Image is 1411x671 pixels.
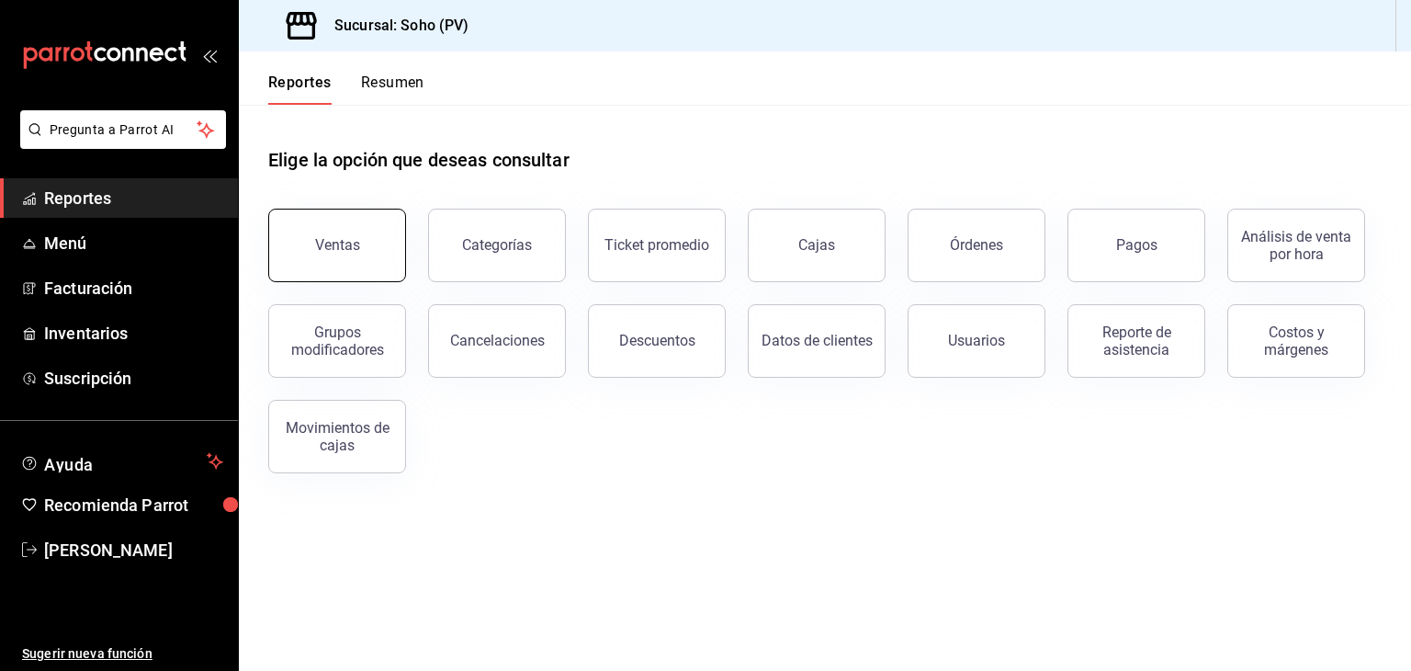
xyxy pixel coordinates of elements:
div: Ventas [315,236,360,254]
button: Reportes [268,74,332,105]
div: Usuarios [948,332,1005,349]
button: Costos y márgenes [1227,304,1365,378]
span: Pregunta a Parrot AI [50,120,198,140]
div: Ticket promedio [604,236,709,254]
button: Órdenes [908,209,1045,282]
button: Pagos [1067,209,1205,282]
button: Descuentos [588,304,726,378]
button: Análisis de venta por hora [1227,209,1365,282]
div: Cajas [798,236,835,254]
div: Grupos modificadores [280,324,394,358]
span: Menú [44,231,223,256]
button: Datos de clientes [748,304,886,378]
div: navigation tabs [268,74,424,105]
div: Órdenes [950,236,1003,254]
div: Cancelaciones [450,332,545,349]
span: Recomienda Parrot [44,493,223,517]
button: Ticket promedio [588,209,726,282]
button: open_drawer_menu [202,48,217,63]
div: Descuentos [619,332,695,349]
div: Reporte de asistencia [1079,324,1193,358]
div: Movimientos de cajas [280,419,394,454]
span: Facturación [44,276,223,301]
span: Sugerir nueva función [22,644,223,664]
span: [PERSON_NAME] [44,538,223,563]
span: Suscripción [44,366,223,391]
a: Pregunta a Parrot AI [13,133,226,153]
h1: Elige la opción que deseas consultar [268,146,570,174]
button: Pregunta a Parrot AI [20,110,226,149]
button: Grupos modificadores [268,304,406,378]
div: Datos de clientes [762,332,873,349]
span: Inventarios [44,321,223,346]
button: Resumen [361,74,424,105]
button: Usuarios [908,304,1045,378]
h3: Sucursal: Soho (PV) [320,15,469,37]
span: Ayuda [44,450,199,472]
button: Reporte de asistencia [1067,304,1205,378]
div: Categorías [462,236,532,254]
div: Costos y márgenes [1239,324,1353,358]
div: Análisis de venta por hora [1239,228,1353,263]
span: Reportes [44,186,223,210]
button: Movimientos de cajas [268,400,406,473]
button: Categorías [428,209,566,282]
div: Pagos [1116,236,1157,254]
button: Ventas [268,209,406,282]
button: Cajas [748,209,886,282]
button: Cancelaciones [428,304,566,378]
